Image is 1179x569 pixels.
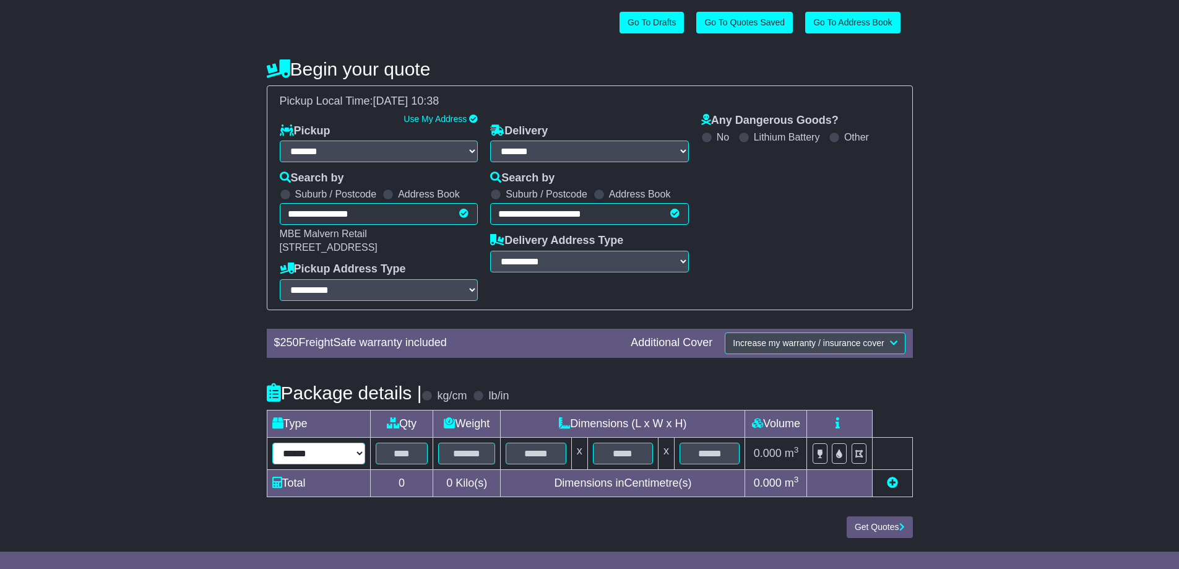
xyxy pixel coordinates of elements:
[267,383,422,403] h4: Package details |
[373,95,439,107] span: [DATE] 10:38
[620,12,684,33] a: Go To Drafts
[844,131,869,143] label: Other
[267,469,370,497] td: Total
[398,188,460,200] label: Address Book
[659,437,675,469] td: x
[370,410,433,437] td: Qty
[490,124,548,138] label: Delivery
[267,59,913,79] h4: Begin your quote
[794,475,799,484] sup: 3
[268,336,625,350] div: $ FreightSafe warranty included
[490,234,623,248] label: Delivery Address Type
[488,389,509,403] label: lb/in
[754,131,820,143] label: Lithium Battery
[717,131,729,143] label: No
[433,410,501,437] td: Weight
[280,124,330,138] label: Pickup
[490,172,555,185] label: Search by
[433,469,501,497] td: Kilo(s)
[501,469,745,497] td: Dimensions in Centimetre(s)
[696,12,793,33] a: Go To Quotes Saved
[805,12,900,33] a: Go To Address Book
[280,228,367,239] span: MBE Malvern Retail
[280,242,378,253] span: [STREET_ADDRESS]
[280,263,406,276] label: Pickup Address Type
[437,389,467,403] label: kg/cm
[571,437,587,469] td: x
[754,447,782,459] span: 0.000
[725,332,905,354] button: Increase my warranty / insurance cover
[295,188,377,200] label: Suburb / Postcode
[506,188,587,200] label: Suburb / Postcode
[701,114,839,128] label: Any Dangerous Goods?
[501,410,745,437] td: Dimensions (L x W x H)
[446,477,452,489] span: 0
[794,445,799,454] sup: 3
[280,336,299,349] span: 250
[785,477,799,489] span: m
[370,469,433,497] td: 0
[733,338,884,348] span: Increase my warranty / insurance cover
[785,447,799,459] span: m
[280,172,344,185] label: Search by
[754,477,782,489] span: 0.000
[274,95,906,108] div: Pickup Local Time:
[609,188,671,200] label: Address Book
[267,410,370,437] td: Type
[404,114,467,124] a: Use My Address
[887,477,898,489] a: Add new item
[624,336,719,350] div: Additional Cover
[847,516,913,538] button: Get Quotes
[745,410,807,437] td: Volume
